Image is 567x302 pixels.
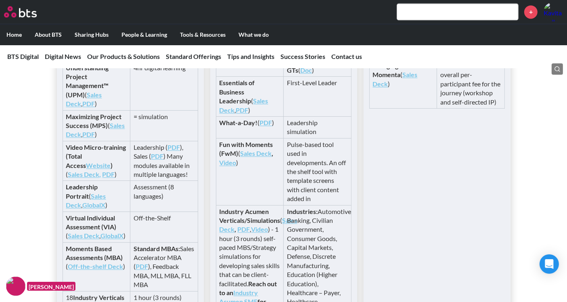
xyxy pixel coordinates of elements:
a: Contact us [331,52,362,60]
td: ( ) [63,141,130,181]
strong: Fun with Moments (FwM) [220,141,273,157]
label: People & Learning [115,24,174,45]
a: PDF [151,152,163,160]
td: ( ) [63,242,130,291]
label: What we do [232,24,275,45]
label: Sharing Hubs [68,24,115,45]
strong: ) [111,161,113,169]
strong: Moments Based Assessments (MBA) [66,245,123,261]
a: Website [86,161,111,169]
a: Sales Deck [373,71,418,87]
a: Tips and Insights [227,52,274,60]
a: Profile [544,2,563,21]
a: Sales Deck, [68,170,101,178]
td: ( ) [216,116,284,138]
strong: Virtual Individual Assessment [66,214,115,231]
td: ( , ) [63,212,130,242]
td: ( , ) [63,110,130,141]
figcaption: [PERSON_NAME] [27,282,75,291]
strong: Essentials of Business Leadership [220,79,255,105]
strong: Maximizing Project Success (MPS) [66,113,122,129]
td: Leadership simulation [284,116,351,138]
strong: Reach out to an [220,280,277,296]
a: + [524,5,538,19]
td: First-Level Leader [284,77,351,117]
strong: Industry Acumen Verticals/Simulations [220,208,280,224]
td: Pulse-based tool used in developments. An off the shelf tool with template screens with client co... [284,138,351,205]
label: About BTS [28,24,68,45]
img: F [6,277,25,296]
a: Sales Deck [220,97,268,113]
img: Kavita Naik [544,2,563,21]
img: BTS Logo [4,6,37,17]
td: ( ) [369,60,437,109]
a: Doc [300,66,312,74]
td: Add 15% of the overall per-participant fee for the journey (workshop and self-directed IP) [437,60,505,109]
a: Video [220,159,236,166]
a: BTS Digital [7,52,39,60]
td: ( , ) [216,77,284,117]
a: PDF [136,262,148,270]
td: Leadership ( ), Sales ( ) Many modules available in multiple languages! [130,141,198,181]
a: PDF [103,170,115,178]
div: Open Intercom Messenger [540,254,559,274]
a: GlobalX [83,201,106,209]
a: Digital News [45,52,81,60]
a: Sales Deck [68,232,100,239]
strong: What-a-Day! [220,119,258,126]
strong: (VIA) [102,223,117,231]
td: Assessment (8 languages) [130,181,198,212]
a: PDF [83,130,95,138]
strong: Standard MBAs: [134,245,180,252]
strong: , [235,225,236,233]
a: PDF [83,100,95,107]
a: PDF [167,143,180,151]
strong: , [272,149,274,157]
a: GlobalX [101,232,124,239]
a: PDF [238,225,250,233]
a: Our Products & Solutions [87,52,160,60]
td: ( , ) [63,181,130,212]
strong: Leadership Portrait [66,183,98,199]
a: Off-the-shelf Deck [68,262,123,270]
td: 4hr digital learning [130,61,198,110]
td: = simulation [130,110,198,141]
td: Off-the-Shelf [130,212,198,242]
td: Sales Accelerator MBA ( ), Feedback MBA, MLL MBA, FLL MBA [130,242,198,291]
strong: Understanding Project Management™ (UPM) [66,64,109,99]
a: PDF [260,119,272,126]
a: Success Stories [280,52,325,60]
a: Go home [4,6,52,17]
strong: Industries: [287,208,318,215]
a: Video [251,225,268,233]
a: PDF [236,106,249,114]
a: Sales Deck [241,149,272,157]
label: Tools & Resources [174,24,232,45]
a: Standard Offerings [166,52,221,60]
td: ( , ) [63,61,130,110]
strong: Video Micro-training (Total Access [66,143,126,169]
td: ( ) [216,138,284,205]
